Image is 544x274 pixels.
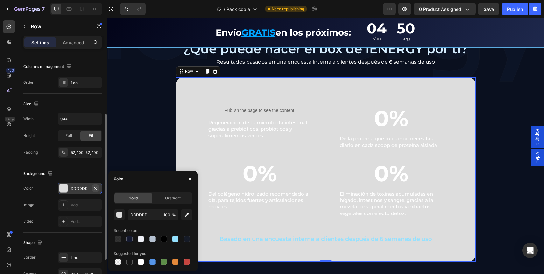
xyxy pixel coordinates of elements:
[3,3,47,15] button: 7
[101,173,205,192] p: Del colágeno hidrolizado recomendado al día, para tejidos fuertes y articulaciones móviles
[71,186,89,191] div: DDDDDD
[23,239,44,247] div: Shape
[101,216,336,226] p: Basado en una encuesta interna a clientes después de 6 semanas de uso
[260,16,279,25] p: Min
[63,39,84,46] p: Advanced
[58,113,102,125] input: Auto
[232,139,337,172] div: 0%
[114,251,146,256] div: Suggested for you
[23,202,34,208] div: Image
[272,6,304,12] span: Need republishing
[114,176,123,182] div: Color
[419,6,461,12] span: 0 product assigned
[23,185,33,191] div: Color
[89,133,93,139] span: Fit
[484,6,494,12] span: Save
[23,149,38,155] div: Padding
[120,3,146,15] div: Undo/Redo
[6,68,15,73] div: 450
[522,243,538,258] div: Open Intercom Messenger
[23,255,36,260] div: Border
[232,84,337,117] div: 0%
[414,3,476,15] button: 0 product assigned
[427,134,434,145] span: Vide1
[28,25,409,37] p: ¿Qué puede hacer el box de IENERGY por ti?
[28,7,244,23] p: Envío en los próximos:
[77,51,87,56] div: Row
[23,169,54,178] div: Background
[502,3,528,15] button: Publish
[260,5,279,16] div: 04
[101,139,205,172] div: 0%
[23,62,73,71] div: Columns management
[227,6,250,12] span: Pack copia
[134,9,168,20] u: GRATIS
[233,118,336,131] p: De la proteína que tu cuerpo necesita a diario en cada scoop de proteína aislada
[233,173,336,199] p: Eliminación de toxinas acumuladas en hígado, intestinos y sangre, gracias a la mezcla de superali...
[71,255,101,261] div: Line
[42,5,45,13] p: 7
[172,212,176,218] span: %
[71,219,101,225] div: Add...
[23,100,40,108] div: Size
[5,117,15,122] div: Beta
[107,18,544,274] iframe: Design area
[28,40,409,49] p: Resultados basados en una encuesta interna a clientes después de 6 semanas de uso
[289,5,308,16] div: 50
[114,228,138,234] div: Recent colors
[478,3,499,15] button: Save
[31,39,49,46] p: Settings
[71,150,101,155] div: 52, 100, 52, 100
[165,195,181,201] span: Gradient
[23,116,34,122] div: Width
[23,219,33,224] div: Video
[507,6,523,12] div: Publish
[289,16,308,25] p: seg
[23,133,35,139] div: Height
[129,195,138,201] span: Solid
[101,102,205,121] p: Regeneración de tu microbiota intestinal gracias a prebióticos, probióticos y superalimentos verdes
[23,80,34,85] div: Order
[71,202,101,208] div: Add...
[66,133,72,139] span: Full
[31,23,85,30] p: Row
[427,111,434,127] span: Popup 1
[224,6,225,12] span: /
[128,209,161,220] input: Eg: FFFFFF
[101,89,205,96] p: Publish the page to see the content.
[71,80,101,86] div: 1 col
